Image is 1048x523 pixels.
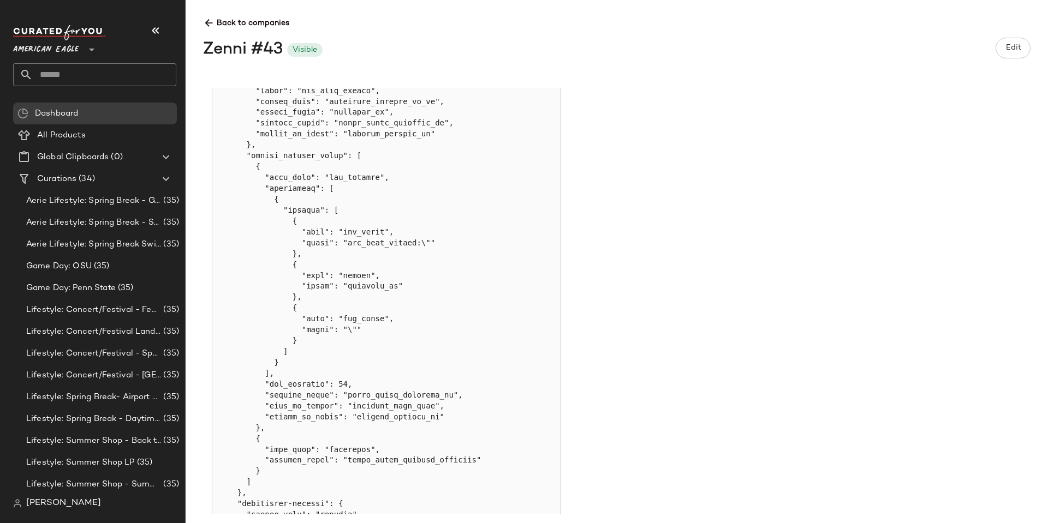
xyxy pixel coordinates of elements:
[26,478,161,491] span: Lifestyle: Summer Shop - Summer Abroad
[161,326,179,338] span: (35)
[161,195,179,207] span: (35)
[1005,44,1021,52] span: Edit
[26,260,92,273] span: Game Day: OSU
[161,217,179,229] span: (35)
[161,304,179,316] span: (35)
[35,107,78,120] span: Dashboard
[26,238,161,251] span: Aerie Lifestyle: Spring Break Swimsuits Landing Page
[13,25,106,40] img: cfy_white_logo.C9jOOHJF.svg
[26,282,116,294] span: Game Day: Penn State
[37,151,109,164] span: Global Clipboards
[17,108,28,119] img: svg%3e
[26,369,161,382] span: Lifestyle: Concert/Festival - [GEOGRAPHIC_DATA]
[13,499,22,508] img: svg%3e
[76,173,95,185] span: (34)
[116,282,134,294] span: (35)
[26,456,135,469] span: Lifestyle: Summer Shop LP
[996,38,1031,58] button: Edit
[26,217,161,229] span: Aerie Lifestyle: Spring Break - Sporty
[26,326,161,338] span: Lifestyle: Concert/Festival Landing Page
[203,38,283,62] div: Zenni #43
[26,497,101,510] span: [PERSON_NAME]
[161,413,179,425] span: (35)
[135,456,153,469] span: (35)
[161,478,179,491] span: (35)
[26,413,161,425] span: Lifestyle: Spring Break - Daytime Casual
[161,347,179,360] span: (35)
[161,238,179,251] span: (35)
[13,37,79,57] span: American Eagle
[26,391,161,404] span: Lifestyle: Spring Break- Airport Style
[161,391,179,404] span: (35)
[26,304,161,316] span: Lifestyle: Concert/Festival - Femme
[203,9,1031,29] span: Back to companies
[26,347,161,360] span: Lifestyle: Concert/Festival - Sporty
[92,260,110,273] span: (35)
[161,369,179,382] span: (35)
[37,129,86,142] span: All Products
[293,44,317,56] div: Visible
[26,435,161,447] span: Lifestyle: Summer Shop - Back to School Essentials
[161,435,179,447] span: (35)
[109,151,122,164] span: (0)
[37,173,76,185] span: Curations
[26,195,161,207] span: Aerie Lifestyle: Spring Break - Girly/Femme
